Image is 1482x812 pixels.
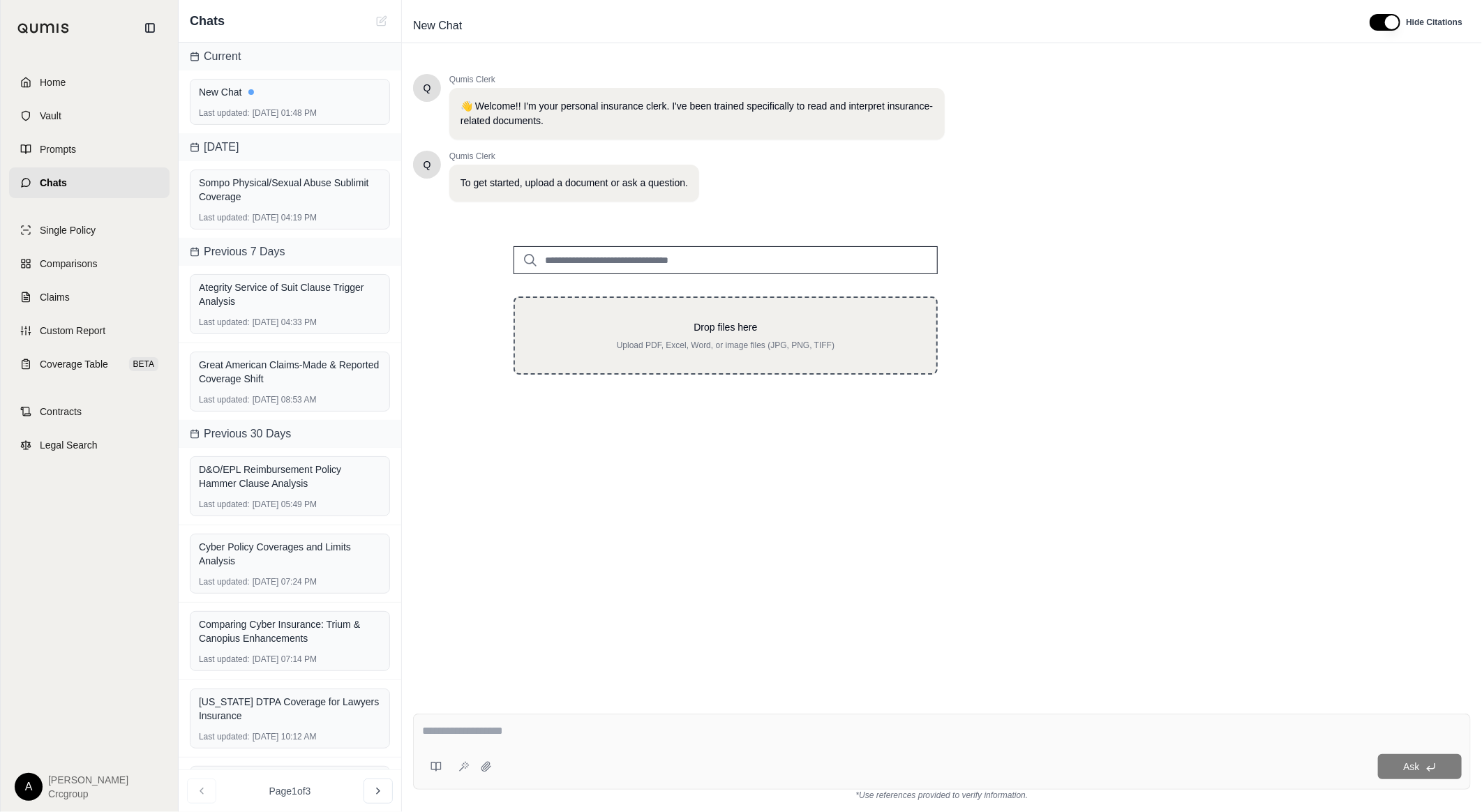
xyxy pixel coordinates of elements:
[1406,17,1462,28] span: Hide Citations
[199,394,381,405] div: [DATE] 08:53 AM
[199,654,250,665] span: Last updated:
[40,257,97,271] span: Comparisons
[199,394,250,405] span: Last updated:
[461,176,688,190] p: To get started, upload a document or ask a question.
[199,317,250,328] span: Last updated:
[40,324,105,338] span: Custom Report
[9,100,170,131] a: Vault
[9,134,170,165] a: Prompts
[1403,761,1419,772] span: Ask
[190,11,225,31] span: Chats
[199,280,381,308] div: Ategrity Service of Suit Clause Trigger Analysis
[413,790,1471,801] div: *Use references provided to verify information.
[40,75,66,89] span: Home
[139,17,161,39] button: Collapse sidebar
[15,773,43,801] div: A
[179,420,401,448] div: Previous 30 Days
[199,212,250,223] span: Last updated:
[9,282,170,313] a: Claims
[199,317,381,328] div: [DATE] 04:33 PM
[269,784,311,798] span: Page 1 of 3
[9,167,170,198] a: Chats
[199,499,381,510] div: [DATE] 05:49 PM
[1378,754,1462,779] button: Ask
[199,576,250,587] span: Last updated:
[9,430,170,460] a: Legal Search
[199,176,381,204] div: Sompo Physical/Sexual Abuse Sublimit Coverage
[537,320,914,334] p: Drop files here
[424,81,431,95] span: Hello
[407,15,1353,37] div: Edit Title
[199,695,381,723] div: [US_STATE] DTPA Coverage for Lawyers Insurance
[40,405,82,419] span: Contracts
[449,74,945,85] span: Qumis Clerk
[424,158,431,172] span: Hello
[199,212,381,223] div: [DATE] 04:19 PM
[199,576,381,587] div: [DATE] 07:24 PM
[373,13,390,29] button: New Chat
[9,396,170,427] a: Contracts
[199,107,250,119] span: Last updated:
[199,499,250,510] span: Last updated:
[407,15,467,37] span: New Chat
[179,43,401,70] div: Current
[9,315,170,346] a: Custom Report
[40,438,98,452] span: Legal Search
[40,223,96,237] span: Single Policy
[40,109,61,123] span: Vault
[199,358,381,386] div: Great American Claims-Made & Reported Coverage Shift
[461,99,934,128] p: 👋 Welcome!! I'm your personal insurance clerk. I've been trained specifically to read and interpr...
[199,85,381,99] div: New Chat
[199,731,250,742] span: Last updated:
[48,773,128,787] span: [PERSON_NAME]
[40,142,76,156] span: Prompts
[17,23,70,33] img: Qumis Logo
[40,290,70,304] span: Claims
[129,357,158,371] span: BETA
[48,787,128,801] span: Crcgroup
[199,731,381,742] div: [DATE] 10:12 AM
[9,67,170,98] a: Home
[179,133,401,161] div: [DATE]
[9,248,170,279] a: Comparisons
[9,215,170,246] a: Single Policy
[40,357,108,371] span: Coverage Table
[199,540,381,568] div: Cyber Policy Coverages and Limits Analysis
[199,617,381,645] div: Comparing Cyber Insurance: Trium & Canopius Enhancements
[537,340,914,351] p: Upload PDF, Excel, Word, or image files (JPG, PNG, TIFF)
[199,107,381,119] div: [DATE] 01:48 PM
[199,463,381,490] div: D&O/EPL Reimbursement Policy Hammer Clause Analysis
[9,349,170,379] a: Coverage TableBETA
[199,654,381,665] div: [DATE] 07:14 PM
[40,176,67,190] span: Chats
[449,151,699,162] span: Qumis Clerk
[179,238,401,266] div: Previous 7 Days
